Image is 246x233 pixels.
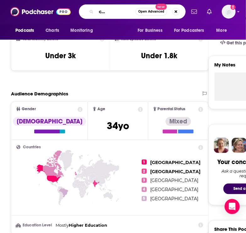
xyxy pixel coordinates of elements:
[142,187,147,192] span: 4
[222,5,236,19] button: Show profile menu
[142,160,147,165] span: 1
[45,51,76,60] h3: Under 3k
[10,6,71,18] img: Podchaser - Follow, Share and Rate Podcasts
[96,7,135,17] input: Search podcasts, credits, & more...
[150,178,199,184] span: [GEOGRAPHIC_DATA]
[142,196,147,201] span: 5
[97,107,105,111] span: Age
[70,26,93,35] span: Monitoring
[79,4,186,19] div: Search podcasts, credits, & more...
[142,169,147,174] span: 2
[214,138,229,153] img: Sydney Profile
[23,145,41,149] span: Countries
[222,5,236,19] span: Logged in as jacruz
[41,25,63,37] a: Charts
[216,26,227,35] span: More
[15,26,34,35] span: Podcasts
[56,223,69,228] span: Mostly
[11,25,42,37] button: open menu
[156,4,167,10] span: New
[170,25,213,37] button: open menu
[69,223,107,228] span: Higher Education
[16,224,53,228] h3: Education Level
[205,6,214,17] a: Show notifications dropdown
[133,25,170,37] button: open menu
[141,51,177,60] h3: Under 1.8k
[138,26,162,35] span: For Business
[150,160,201,165] span: [GEOGRAPHIC_DATA]
[13,117,86,126] div: [DEMOGRAPHIC_DATA]
[150,196,199,202] span: [GEOGRAPHIC_DATA]
[11,91,68,97] h2: Audience Demographics
[150,187,199,193] span: [GEOGRAPHIC_DATA]
[46,26,59,35] span: Charts
[174,26,204,35] span: For Podcasters
[22,107,36,111] span: Gender
[135,8,167,15] button: Open AdvancedNew
[225,199,240,214] div: Open Intercom Messenger
[142,178,147,183] span: 3
[189,6,200,17] a: Show notifications dropdown
[107,120,129,132] span: 34 yo
[150,169,201,174] span: [GEOGRAPHIC_DATA]
[138,10,164,13] span: Open Advanced
[212,25,235,37] button: open menu
[231,5,236,10] svg: Add a profile image
[222,5,236,19] img: User Profile
[158,107,186,111] span: Parental Status
[166,117,191,126] div: Mixed
[66,25,101,37] button: open menu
